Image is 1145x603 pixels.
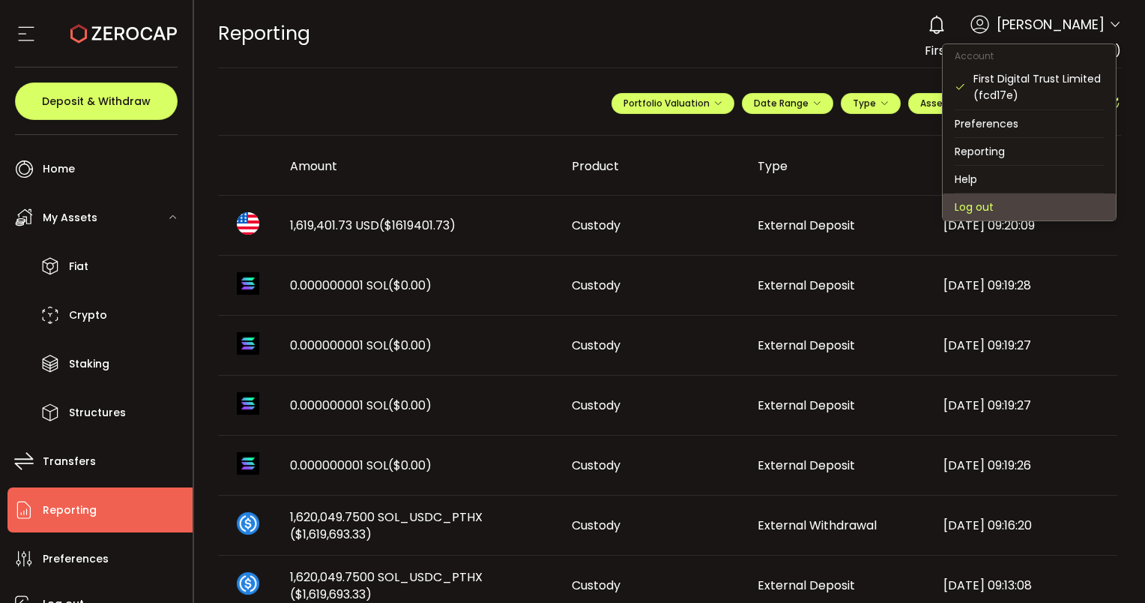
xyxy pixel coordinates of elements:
span: ($0.00) [388,337,432,354]
span: Custody [572,397,620,414]
div: Amount [278,157,560,175]
img: sol_usdc_pthx_portfolio.png [237,512,259,535]
button: Date Range [742,93,833,114]
li: Help [943,166,1116,193]
span: Custody [572,457,620,474]
span: Structures [69,402,126,424]
span: ($1,619,693.33) [290,586,372,603]
div: [DATE] 09:19:27 [931,337,1117,354]
div: Created At [931,153,1117,178]
span: ($1619401.73) [379,217,456,234]
div: [DATE] 09:19:28 [931,277,1117,294]
button: Type [841,93,901,114]
span: 0.000000001 SOL [290,457,432,474]
span: External Withdrawal [758,517,877,534]
div: [DATE] 09:19:26 [931,457,1117,474]
span: Reporting [43,499,97,521]
div: [DATE] 09:19:27 [931,397,1117,414]
span: My Assets [43,207,97,229]
div: [DATE] 09:16:20 [931,517,1117,534]
span: 1,620,049.7500 SOL_USDC_PTHX [290,508,548,543]
span: ($0.00) [388,457,432,474]
span: Custody [572,517,620,534]
span: Type [853,97,889,109]
button: Deposit & Withdraw [15,82,178,120]
span: Portfolio Valuation [623,97,722,109]
span: [PERSON_NAME] [997,14,1105,34]
span: Date Range [754,97,821,109]
li: Log out [943,193,1116,220]
span: Fiat [69,256,88,277]
span: 1,620,049.7500 SOL_USDC_PTHX [290,568,548,603]
span: External Deposit [758,397,855,414]
img: usd_portfolio.svg [237,212,259,235]
span: 1,619,401.73 USD [290,217,456,234]
span: Custody [572,277,620,294]
button: Portfolio Valuation [611,93,734,114]
span: Custody [572,577,620,594]
span: ($1,619,693.33) [290,526,372,543]
span: Preferences [43,548,109,570]
img: sol_portfolio.png [237,452,259,475]
span: 0.000000001 SOL [290,337,432,354]
li: Reporting [943,138,1116,165]
span: Account [943,49,1006,62]
span: Deposit & Withdraw [42,96,151,106]
img: sol_portfolio.png [237,332,259,355]
div: First Digital Trust Limited (fcd17e) [973,70,1104,103]
span: First Digital Trust Limited (fcd17e) [925,42,1121,59]
span: Custody [572,337,620,354]
span: External Deposit [758,277,855,294]
img: sol_portfolio.png [237,392,259,415]
span: External Deposit [758,217,855,234]
iframe: Chat Widget [1070,531,1145,603]
span: ($0.00) [388,397,432,414]
span: External Deposit [758,577,855,594]
div: [DATE] 09:20:09 [931,217,1117,234]
span: External Deposit [758,337,855,354]
span: Crypto [69,304,107,326]
span: Staking [69,353,109,375]
span: Reporting [218,20,310,46]
span: Custody [572,217,620,234]
span: 0.000000001 SOL [290,397,432,414]
div: Type [746,157,931,175]
span: Asset [920,97,947,109]
span: Transfers [43,451,96,472]
div: Product [560,157,746,175]
span: ($0.00) [388,277,432,294]
li: Preferences [943,110,1116,137]
span: 0.000000001 SOL [290,277,432,294]
div: [DATE] 09:13:08 [931,577,1117,594]
img: sol_usdc_pthx_portfolio.png [237,572,259,595]
button: Asset [908,93,972,114]
img: sol_portfolio.png [237,272,259,295]
span: Home [43,158,75,180]
span: External Deposit [758,457,855,474]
